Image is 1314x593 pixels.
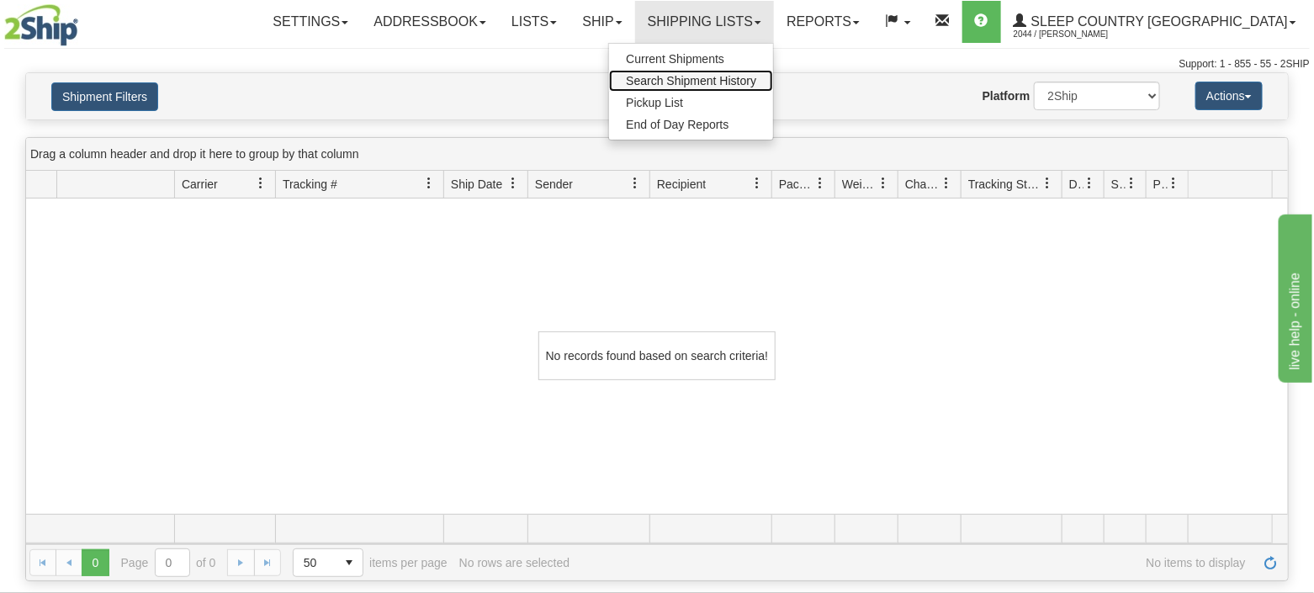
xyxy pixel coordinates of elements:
[1033,169,1062,198] a: Tracking Status filter column settings
[499,169,527,198] a: Ship Date filter column settings
[774,1,872,43] a: Reports
[842,176,877,193] span: Weight
[4,57,1310,71] div: Support: 1 - 855 - 55 - 2SHIP
[1027,14,1288,29] span: Sleep Country [GEOGRAPHIC_DATA]
[657,176,706,193] span: Recipient
[535,176,573,193] span: Sender
[182,176,218,193] span: Carrier
[459,556,570,569] div: No rows are selected
[260,1,361,43] a: Settings
[293,548,448,577] span: items per page
[1014,26,1140,43] span: 2044 / [PERSON_NAME]
[1069,176,1084,193] span: Delivery Status
[621,169,649,198] a: Sender filter column settings
[609,92,773,114] a: Pickup List
[246,169,275,198] a: Carrier filter column settings
[1001,1,1309,43] a: Sleep Country [GEOGRAPHIC_DATA] 2044 / [PERSON_NAME]
[743,169,771,198] a: Recipient filter column settings
[968,176,1041,193] span: Tracking Status
[626,52,724,66] span: Current Shipments
[905,176,940,193] span: Charge
[304,554,326,571] span: 50
[82,549,109,576] span: Page 0
[121,548,216,577] span: Page of 0
[1075,169,1104,198] a: Delivery Status filter column settings
[635,1,774,43] a: Shipping lists
[293,548,363,577] span: Page sizes drop down
[336,549,363,576] span: select
[13,10,156,30] div: live help - online
[626,74,756,87] span: Search Shipment History
[51,82,158,111] button: Shipment Filters
[1111,176,1126,193] span: Shipment Issues
[626,96,683,109] span: Pickup List
[626,118,729,131] span: End of Day Reports
[932,169,961,198] a: Charge filter column settings
[983,87,1031,104] label: Platform
[609,70,773,92] a: Search Shipment History
[415,169,443,198] a: Tracking # filter column settings
[1117,169,1146,198] a: Shipment Issues filter column settings
[1195,82,1263,110] button: Actions
[1159,169,1188,198] a: Pickup Status filter column settings
[283,176,337,193] span: Tracking #
[361,1,499,43] a: Addressbook
[869,169,898,198] a: Weight filter column settings
[609,114,773,135] a: End of Day Reports
[806,169,834,198] a: Packages filter column settings
[1275,210,1312,382] iframe: chat widget
[26,138,1288,171] div: grid grouping header
[499,1,570,43] a: Lists
[1153,176,1168,193] span: Pickup Status
[1258,549,1285,576] a: Refresh
[538,331,776,380] div: No records found based on search criteria!
[779,176,814,193] span: Packages
[4,4,78,46] img: logo2044.jpg
[581,556,1246,569] span: No items to display
[609,48,773,70] a: Current Shipments
[451,176,502,193] span: Ship Date
[570,1,634,43] a: Ship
